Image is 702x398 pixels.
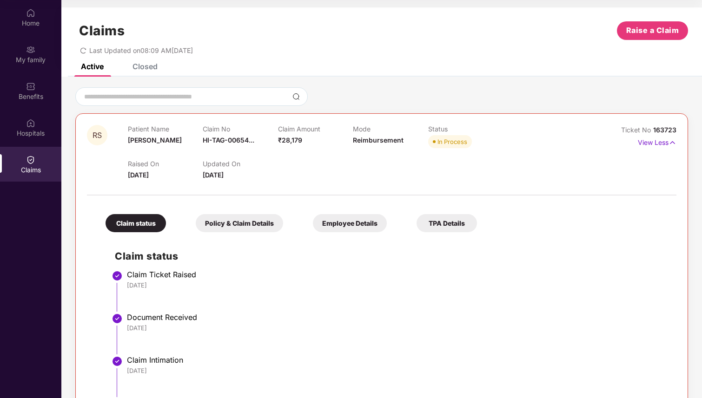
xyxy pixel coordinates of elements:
[80,46,86,54] span: redo
[132,62,158,71] div: Closed
[93,131,102,139] span: RS
[621,126,653,134] span: Ticket No
[128,125,203,133] p: Patient Name
[417,214,477,232] div: TPA Details
[428,125,503,133] p: Status
[106,214,166,232] div: Claim status
[115,248,667,264] h2: Claim status
[81,62,104,71] div: Active
[112,356,123,367] img: svg+xml;base64,PHN2ZyBpZD0iU3RlcC1Eb25lLTMyeDMyIiB4bWxucz0iaHR0cDovL3d3dy53My5vcmcvMjAwMC9zdmciIH...
[203,136,254,144] span: HI-TAG-00654...
[353,125,428,133] p: Mode
[112,270,123,281] img: svg+xml;base64,PHN2ZyBpZD0iU3RlcC1Eb25lLTMyeDMyIiB4bWxucz0iaHR0cDovL3d3dy53My5vcmcvMjAwMC9zdmciIH...
[127,313,667,322] div: Document Received
[626,25,679,36] span: Raise a Claim
[437,137,467,146] div: In Process
[127,281,667,289] div: [DATE]
[26,118,35,128] img: svg+xml;base64,PHN2ZyBpZD0iSG9zcGl0YWxzIiB4bWxucz0iaHR0cDovL3d3dy53My5vcmcvMjAwMC9zdmciIHdpZHRoPS...
[127,270,667,279] div: Claim Ticket Raised
[278,136,302,144] span: ₹28,179
[653,126,676,134] span: 163723
[26,8,35,18] img: svg+xml;base64,PHN2ZyBpZD0iSG9tZSIgeG1sbnM9Imh0dHA6Ly93d3cudzMub3JnLzIwMDAvc3ZnIiB3aWR0aD0iMjAiIG...
[313,214,387,232] div: Employee Details
[638,135,676,148] p: View Less
[617,21,688,40] button: Raise a Claim
[26,45,35,54] img: svg+xml;base64,PHN2ZyB3aWR0aD0iMjAiIGhlaWdodD0iMjAiIHZpZXdCb3g9IjAgMCAyMCAyMCIgZmlsbD0ibm9uZSIgeG...
[128,160,203,168] p: Raised On
[26,155,35,164] img: svg+xml;base64,PHN2ZyBpZD0iQ2xhaW0iIHhtbG5zPSJodHRwOi8vd3d3LnczLm9yZy8yMDAwL3N2ZyIgd2lkdGg9IjIwIi...
[203,125,278,133] p: Claim No
[128,171,149,179] span: [DATE]
[203,160,278,168] p: Updated On
[79,23,125,39] h1: Claims
[278,125,353,133] p: Claim Amount
[128,136,182,144] span: [PERSON_NAME]
[112,313,123,324] img: svg+xml;base64,PHN2ZyBpZD0iU3RlcC1Eb25lLTMyeDMyIiB4bWxucz0iaHR0cDovL3d3dy53My5vcmcvMjAwMC9zdmciIH...
[203,171,224,179] span: [DATE]
[26,82,35,91] img: svg+xml;base64,PHN2ZyBpZD0iQmVuZWZpdHMiIHhtbG5zPSJodHRwOi8vd3d3LnczLm9yZy8yMDAwL3N2ZyIgd2lkdGg9Ij...
[353,136,404,144] span: Reimbursement
[127,355,667,365] div: Claim Intimation
[127,324,667,332] div: [DATE]
[127,366,667,375] div: [DATE]
[196,214,283,232] div: Policy & Claim Details
[292,93,300,100] img: svg+xml;base64,PHN2ZyBpZD0iU2VhcmNoLTMyeDMyIiB4bWxucz0iaHR0cDovL3d3dy53My5vcmcvMjAwMC9zdmciIHdpZH...
[89,46,193,54] span: Last Updated on 08:09 AM[DATE]
[669,137,676,148] img: svg+xml;base64,PHN2ZyB4bWxucz0iaHR0cDovL3d3dy53My5vcmcvMjAwMC9zdmciIHdpZHRoPSIxNyIgaGVpZ2h0PSIxNy...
